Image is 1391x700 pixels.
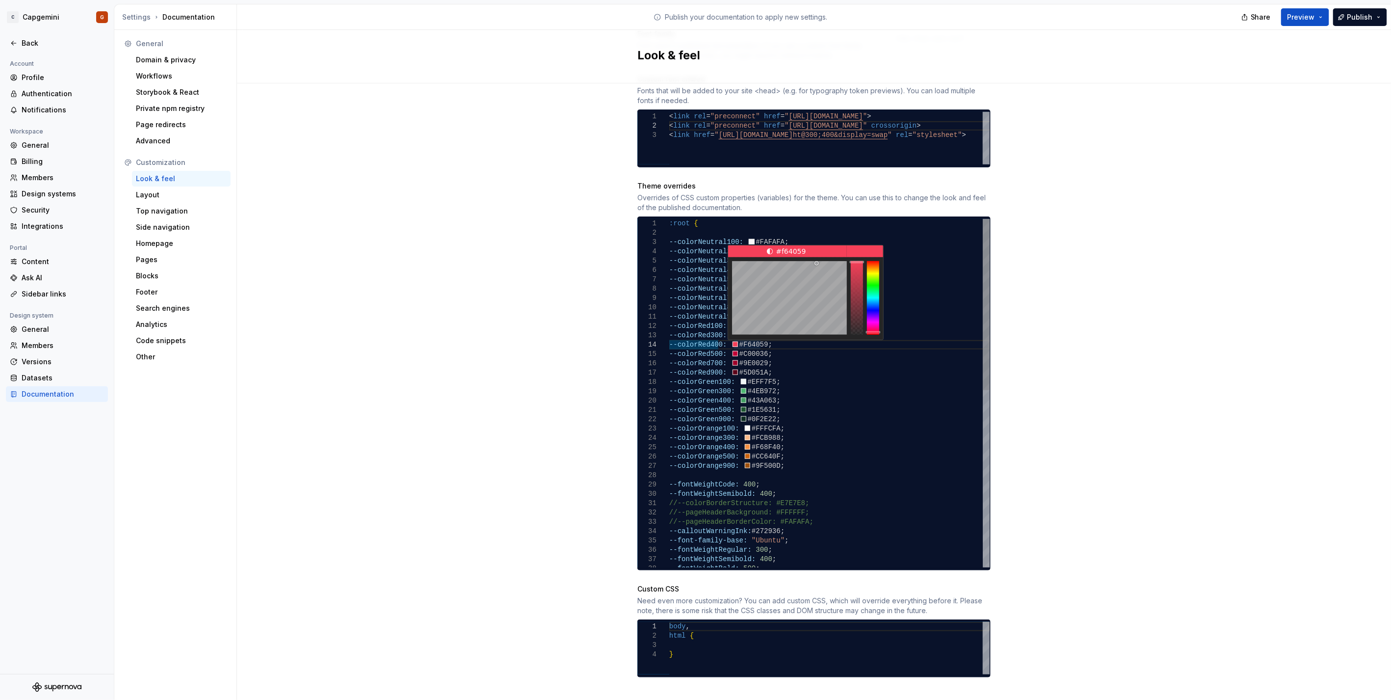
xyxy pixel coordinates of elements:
div: Footer [136,287,227,297]
span: rel [694,112,706,120]
span: "stylesheet" [913,131,962,139]
span: #F68F40 [752,443,781,451]
div: Notifications [22,105,104,115]
div: Versions [22,357,104,367]
span: 500 [743,565,756,572]
a: Authentication [6,86,108,102]
div: 4 [638,650,656,659]
div: 2 [638,631,656,641]
span: [URL][DOMAIN_NAME] [789,112,863,120]
span: #0F2E22 [748,415,777,423]
span: rel [896,131,908,139]
span: [URL][DOMAIN_NAME] [789,122,863,130]
div: Back [22,38,104,48]
div: Domain & privacy [136,55,227,65]
span: > [867,112,871,120]
div: 1 [638,112,656,121]
span: } [669,650,673,658]
span: #9F500D [752,462,781,470]
a: Domain & privacy [132,52,231,68]
div: 20 [638,396,656,405]
span: ; [776,406,780,414]
span: #FFFCFA [752,425,781,432]
span: --colorRed500: [669,350,727,358]
span: ; [785,537,788,544]
a: Ask AI [6,270,108,286]
button: Settings [122,12,151,22]
div: Storybook & React [136,87,227,97]
span: " [863,112,867,120]
div: 8 [638,284,656,294]
span: --colorNeutral600: [669,285,743,293]
span: ; [768,350,772,358]
div: 1 [638,219,656,228]
div: General [22,140,104,150]
span: #EFF7F5 [748,378,777,386]
div: 31 [638,499,656,508]
span: --fontWeightSemibold: [669,490,756,498]
span: ; [756,565,760,572]
div: Ask AI [22,273,104,283]
div: Need even more customization? You can add custom CSS, which will override everything before it. P... [637,596,991,616]
a: Footer [132,284,231,300]
a: Workflows [132,68,231,84]
span: = [707,112,710,120]
a: Members [6,338,108,353]
span: href [764,122,781,130]
div: Documentation [22,389,104,399]
div: Capgemini [23,12,59,22]
div: Customization [136,158,227,167]
span: --colorNeutral700: [669,294,743,302]
a: General [6,322,108,337]
div: Workflows [136,71,227,81]
div: General [22,324,104,334]
div: G [100,13,104,21]
a: Billing [6,154,108,169]
div: Billing [22,157,104,166]
div: 36 [638,545,656,555]
span: #1E5631 [748,406,777,414]
a: Look & feel [132,171,231,187]
div: 30 [638,489,656,499]
div: Portal [6,242,31,254]
span: ht@300;400&display=swap [793,131,888,139]
svg: Supernova Logo [32,682,81,692]
span: "preconnect" [710,122,760,130]
span: #4EB972 [748,387,777,395]
span: --colorNeutral800: [669,303,743,311]
span: --colorRed400: [669,341,727,349]
span: #43A063 [748,397,777,404]
span: link [673,122,690,130]
span: ; [776,397,780,404]
div: Advanced [136,136,227,146]
div: 3 [638,238,656,247]
span: ; [768,341,772,349]
div: 4 [638,247,656,256]
span: < [669,112,673,120]
span: --colorRed700: [669,359,727,367]
span: < [669,131,673,139]
span: html [669,632,686,640]
div: Profile [22,73,104,82]
span: --colorOrange500: [669,453,739,460]
a: Private npm registry [132,101,231,116]
div: Code snippets [136,336,227,346]
div: Blocks [136,271,227,281]
span: rel [694,122,706,130]
span: //--colorBorderStructure: #E7E7E8; [669,499,810,507]
div: Custom CSS [637,584,991,594]
span: ; [781,434,785,442]
div: Members [22,341,104,350]
div: 10 [638,303,656,312]
a: Notifications [6,102,108,118]
div: Private npm registry [136,104,227,113]
div: 21 [638,405,656,415]
div: 25 [638,443,656,452]
a: Datasets [6,370,108,386]
a: Design systems [6,186,108,202]
span: #f64059 [776,245,806,257]
span: ; [781,527,785,535]
span: ; [772,490,776,498]
div: 9 [638,294,656,303]
span: 300 [756,546,768,554]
